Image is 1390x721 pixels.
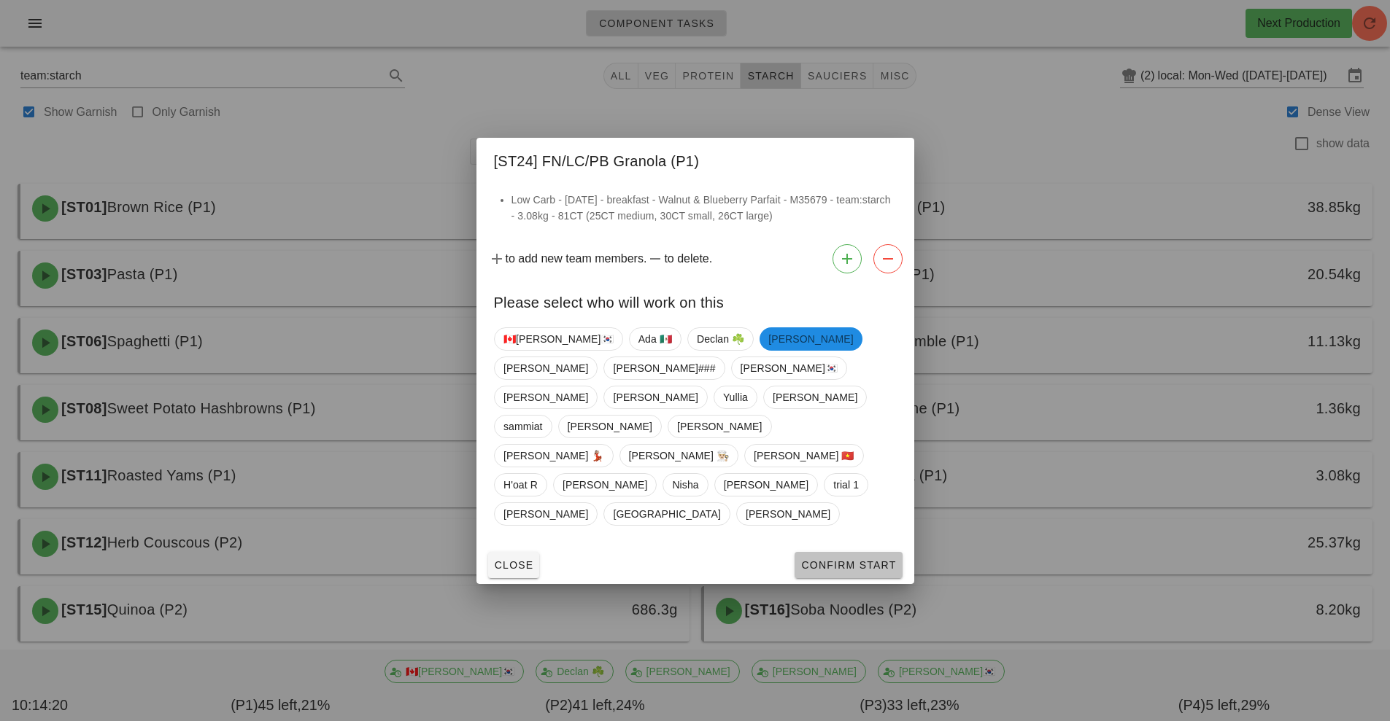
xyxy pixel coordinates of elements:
span: [PERSON_NAME] [567,416,652,437]
span: [PERSON_NAME] [503,503,588,525]
span: H'oat R [503,474,538,496]
span: [PERSON_NAME] [745,503,830,525]
span: [PERSON_NAME] 👨🏼‍🍳 [628,445,729,467]
span: 🇨🇦[PERSON_NAME]🇰🇷 [503,328,614,350]
span: Confirm Start [800,559,896,571]
span: [PERSON_NAME] 💃🏽 [503,445,604,467]
div: [ST24] FN/LC/PB Granola (P1) [476,138,914,180]
span: [PERSON_NAME] [768,327,853,351]
span: trial 1 [833,474,859,496]
span: [PERSON_NAME] [503,357,588,379]
span: Close [494,559,534,571]
span: [PERSON_NAME] [772,386,857,408]
span: [PERSON_NAME] 🇻🇳 [754,445,854,467]
div: Please select who will work on this [476,279,914,321]
span: [PERSON_NAME] [723,474,808,496]
span: Ada 🇲🇽 [638,328,671,350]
span: [PERSON_NAME]🇰🇷 [740,357,838,379]
span: sammiat [503,416,543,437]
span: [PERSON_NAME] [562,474,646,496]
button: Confirm Start [795,552,902,578]
span: [GEOGRAPHIC_DATA] [613,503,720,525]
span: Yullia [722,386,747,408]
span: Nisha [672,474,698,496]
span: [PERSON_NAME] [503,386,588,408]
li: Low Carb - [DATE] - breakfast - Walnut & Blueberry Parfait - M35679 - team:starch - 3.08kg - 81CT... [511,192,897,224]
span: [PERSON_NAME] [613,386,698,408]
span: [PERSON_NAME]### [613,357,715,379]
button: Close [488,552,540,578]
span: Declan ☘️ [696,328,744,350]
span: [PERSON_NAME] [677,416,762,437]
div: to add new team members. to delete. [476,238,914,279]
